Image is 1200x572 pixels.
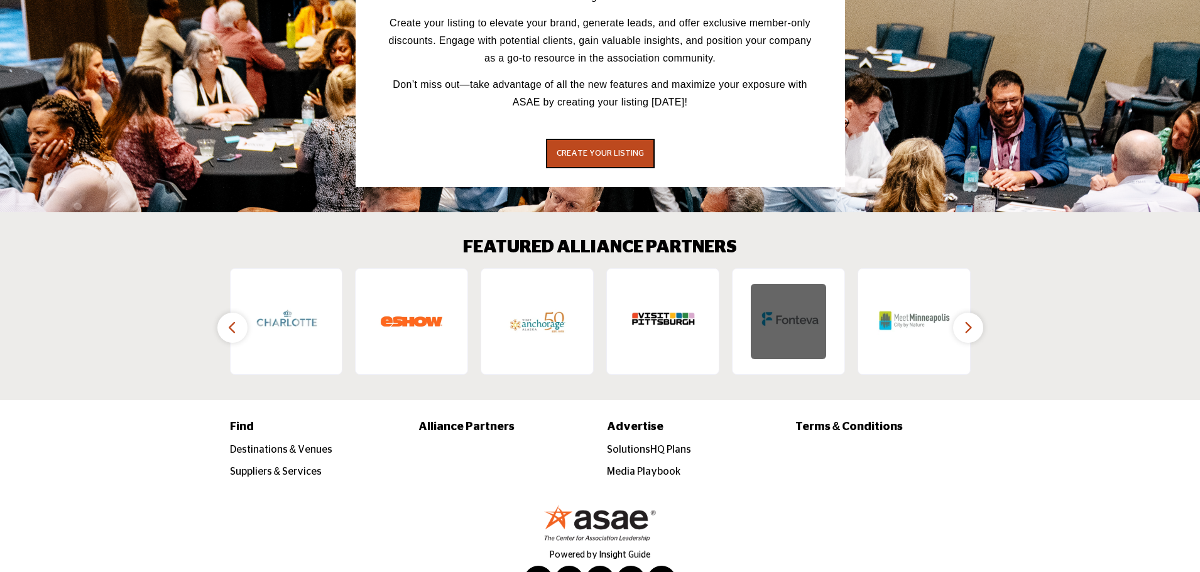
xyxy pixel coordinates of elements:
img: Visit Pittsburgh [625,284,701,359]
span: Create your listing to elevate your brand, generate leads, and offer exclusive member-only discou... [388,18,811,63]
a: Find [230,419,405,436]
button: CREATE YOUR LISTING [546,139,655,169]
a: Media Playbook [607,467,680,477]
a: Terms & Conditions [795,419,971,436]
img: Visit Charlotte [249,284,324,359]
h2: FEATURED ALLIANCE PARTNERS [463,237,737,259]
a: Suppliers & Services [230,467,322,477]
img: Meet Minneapolis [876,284,952,359]
a: SolutionsHQ Plans [607,445,691,455]
img: Visit Anchorage [499,284,575,359]
span: Don’t miss out—take advantage of all the new features and maximize your exposure with ASAE by cre... [393,79,807,107]
img: Fonteva [751,284,826,359]
img: eShow [374,284,449,359]
span: CREATE YOUR LISTING [557,149,644,158]
a: Advertise [607,419,782,436]
a: Powered by Insight Guide [550,551,650,559]
img: No Site Logo [543,504,657,541]
a: Destinations & Venues [230,445,333,455]
a: Alliance Partners [418,419,594,436]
